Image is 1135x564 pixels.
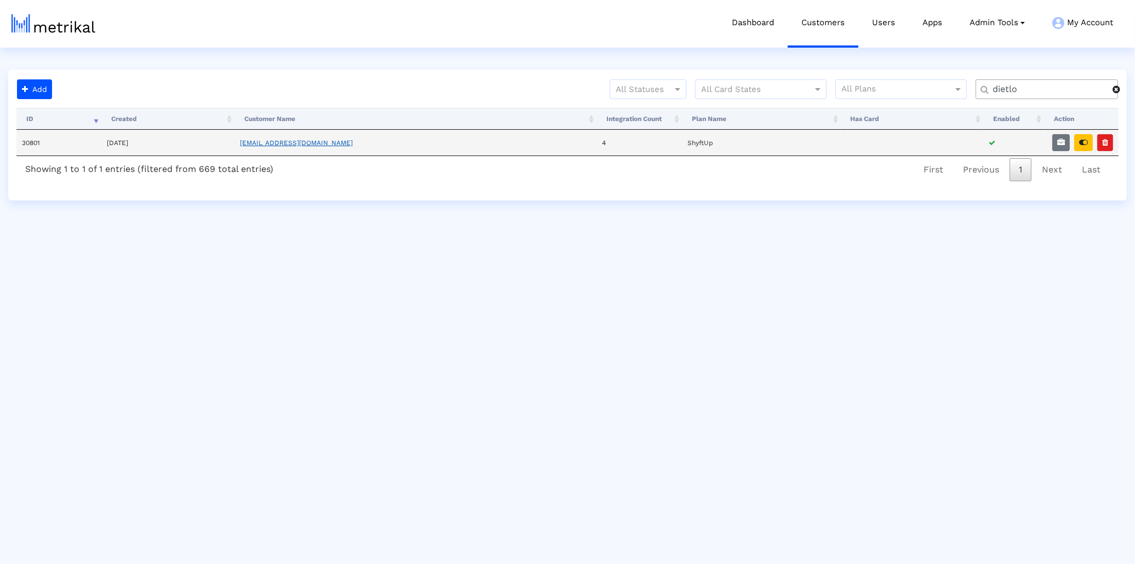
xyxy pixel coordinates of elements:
[597,130,682,156] td: 4
[841,83,955,97] input: All Plans
[101,108,234,130] th: Created: activate to sort column ascending
[101,130,234,156] td: [DATE]
[234,108,597,130] th: Customer Name: activate to sort column ascending
[1044,108,1119,130] th: Action
[954,158,1008,181] a: Previous
[16,130,101,156] td: 30801
[983,108,1044,130] th: Enabled: activate to sort column ascending
[16,156,282,179] div: Showing 1 to 1 of 1 entries (filtered from 669 total entries)
[985,84,1113,95] input: Customer Name
[240,139,353,147] a: [EMAIL_ADDRESS][DOMAIN_NAME]
[1010,158,1031,181] a: 1
[841,108,983,130] th: Has Card: activate to sort column ascending
[1052,17,1064,29] img: my-account-menu-icon.png
[16,108,101,130] th: ID: activate to sort column ascending
[701,83,801,97] input: All Card States
[17,79,52,99] button: Add
[682,108,841,130] th: Plan Name: activate to sort column ascending
[1033,158,1071,181] a: Next
[682,130,841,156] td: ShyftUp
[914,158,953,181] a: First
[1073,158,1110,181] a: Last
[12,14,95,33] img: metrical-logo-light.png
[597,108,682,130] th: Integration Count: activate to sort column ascending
